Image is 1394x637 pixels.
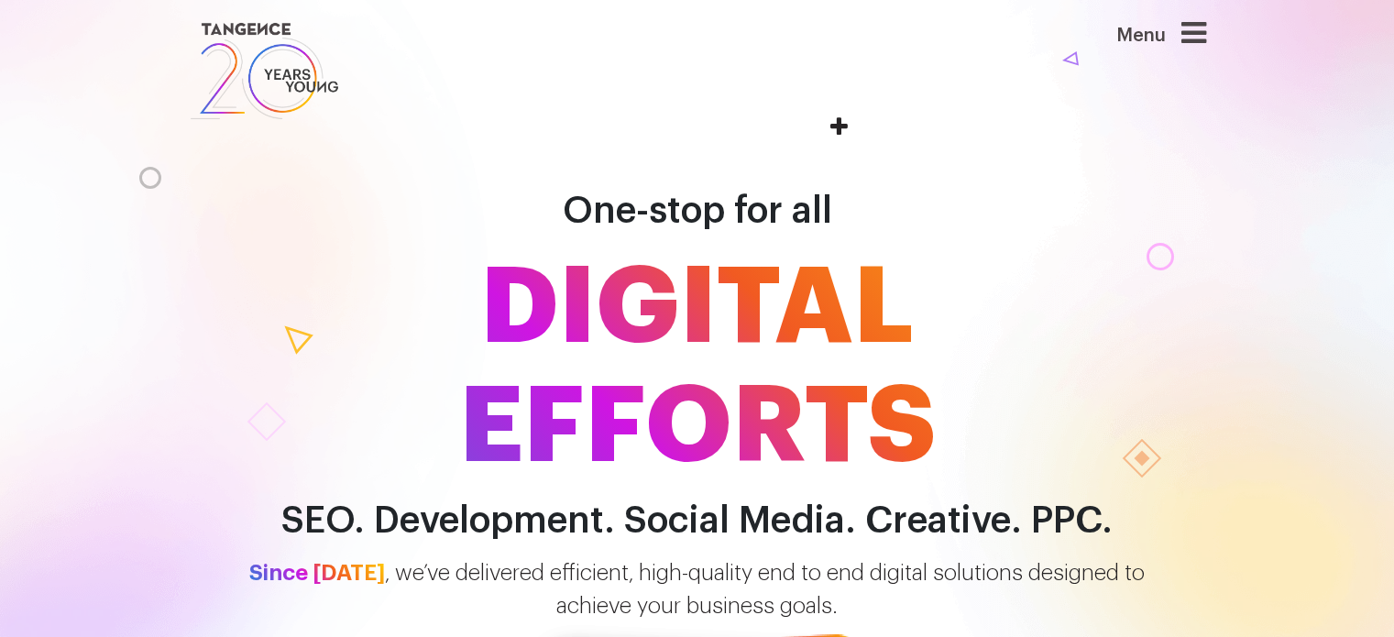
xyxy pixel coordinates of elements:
img: logo SVG [189,18,341,124]
span: Since [DATE] [249,562,385,584]
span: One-stop for all [563,192,832,229]
p: , we’ve delivered efficient, high-quality end to end digital solutions designed to achieve your b... [175,556,1220,622]
span: DIGITAL EFFORTS [175,248,1220,487]
h2: SEO. Development. Social Media. Creative. PPC. [175,500,1220,542]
